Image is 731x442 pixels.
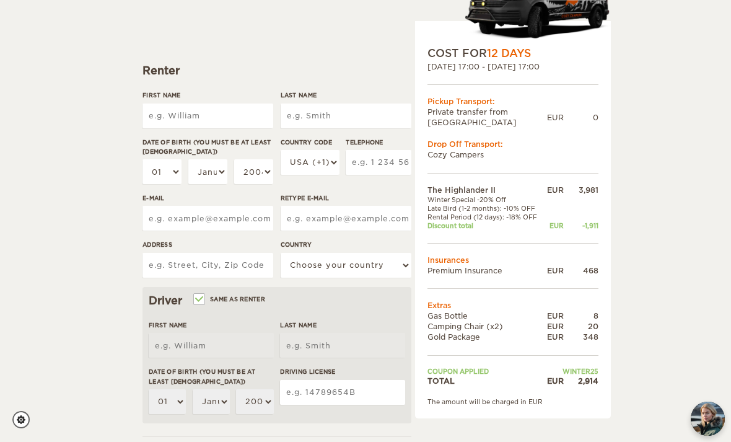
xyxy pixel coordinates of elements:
div: EUR [544,311,564,321]
div: [DATE] 17:00 - [DATE] 17:00 [427,61,598,72]
td: Rental Period (12 days): -18% OFF [427,213,544,221]
input: e.g. 14789654B [280,380,405,405]
div: 3,981 [564,185,598,195]
div: 0 [564,112,598,123]
div: EUR [544,185,564,195]
label: Date of birth (You must be at least [DEMOGRAPHIC_DATA]) [149,367,274,386]
input: e.g. 1 234 567 890 [346,150,411,175]
label: Telephone [346,138,411,147]
label: Address [142,240,273,249]
label: Last Name [281,91,411,100]
div: Renter [142,63,411,78]
div: 8 [564,311,598,321]
label: E-mail [142,193,273,203]
label: Retype E-mail [281,193,411,203]
td: The Highlander II [427,185,544,195]
div: The amount will be charged in EUR [427,397,598,406]
input: e.g. Smith [281,104,411,128]
td: Gas Bottle [427,311,544,321]
label: Date of birth (You must be at least [DEMOGRAPHIC_DATA]) [142,138,273,157]
div: -1,911 [564,221,598,230]
td: Gold Package [427,332,544,342]
label: Country Code [281,138,339,147]
input: Same as renter [195,296,203,304]
input: e.g. Smith [280,333,405,358]
img: Freyja at Cozy Campers [691,402,725,436]
td: Private transfer from [GEOGRAPHIC_DATA] [427,107,547,128]
td: Late Bird (1-2 months): -10% OFF [427,204,544,213]
td: Insurances [427,255,598,265]
td: TOTAL [427,376,544,386]
input: e.g. example@example.com [281,206,411,231]
div: EUR [544,221,564,230]
div: EUR [547,112,564,123]
td: Camping Chair (x2) [427,321,544,332]
div: COST FOR [427,46,598,61]
div: EUR [544,321,564,332]
div: EUR [544,376,564,386]
td: Coupon applied [427,367,544,376]
div: 468 [564,265,598,276]
label: Driving License [280,367,405,376]
div: EUR [544,265,564,276]
div: Pickup Transport: [427,96,598,107]
button: chat-button [691,402,725,436]
div: 2,914 [564,376,598,386]
div: 20 [564,321,598,332]
a: Cookie settings [12,411,38,428]
td: Winter Special -20% Off [427,195,544,204]
input: e.g. Street, City, Zip Code [142,253,273,278]
td: Premium Insurance [427,265,544,276]
label: Last Name [280,320,405,330]
td: WINTER25 [544,367,598,376]
div: EUR [544,332,564,342]
span: 12 Days [487,47,531,60]
label: First Name [142,91,273,100]
div: 348 [564,332,598,342]
td: Discount total [427,221,544,230]
input: e.g. William [142,104,273,128]
div: Drop Off Transport: [427,139,598,149]
label: Country [281,240,411,249]
input: e.g. William [149,333,274,358]
label: First Name [149,320,274,330]
label: Same as renter [195,293,265,305]
td: Extras [427,300,598,311]
div: Driver [149,293,405,308]
input: e.g. example@example.com [142,206,273,231]
td: Cozy Campers [427,149,598,160]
